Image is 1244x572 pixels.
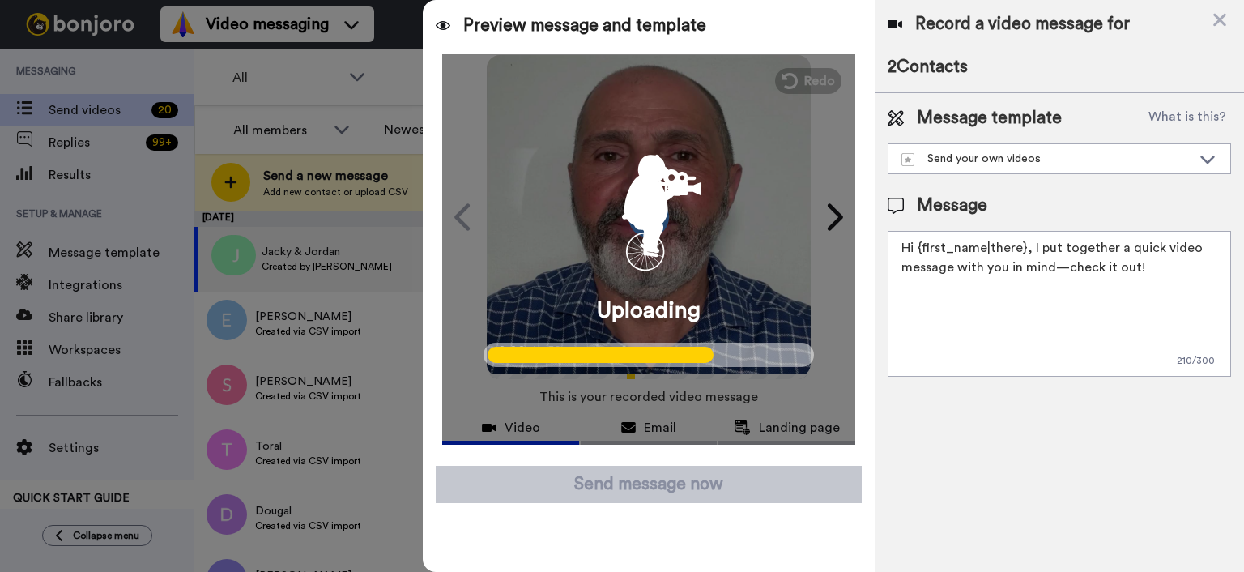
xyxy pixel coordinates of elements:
span: Message [917,194,987,218]
textarea: Hi {first_name|there}, I put together a quick video message with you in mind—check it out! [888,231,1231,377]
img: demo-template.svg [901,153,914,166]
button: What is this? [1144,106,1231,130]
div: animation [576,132,722,278]
button: Send message now [436,466,862,503]
div: Send your own videos [901,151,1191,167]
span: Uploading [597,294,701,327]
span: Message template [917,106,1062,130]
